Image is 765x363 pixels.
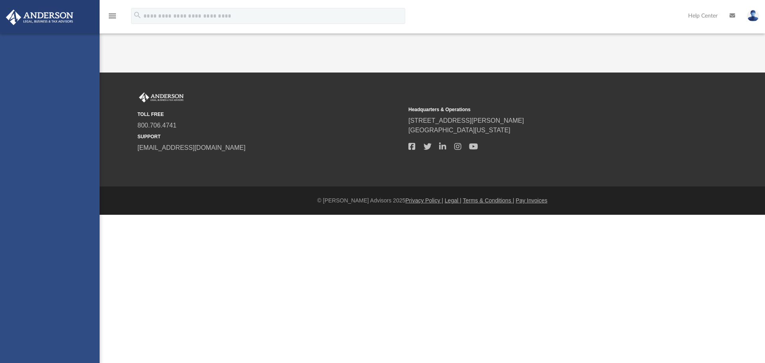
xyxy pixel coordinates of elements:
a: menu [108,15,117,21]
a: 800.706.4741 [137,122,177,129]
small: Headquarters & Operations [408,106,674,113]
img: Anderson Advisors Platinum Portal [4,10,76,25]
i: menu [108,11,117,21]
i: search [133,11,142,20]
a: Legal | [445,197,461,204]
a: Terms & Conditions | [463,197,514,204]
a: Privacy Policy | [406,197,443,204]
img: Anderson Advisors Platinum Portal [137,92,185,103]
a: [EMAIL_ADDRESS][DOMAIN_NAME] [137,144,245,151]
a: [GEOGRAPHIC_DATA][US_STATE] [408,127,510,133]
small: TOLL FREE [137,111,403,118]
div: © [PERSON_NAME] Advisors 2025 [100,196,765,205]
a: [STREET_ADDRESS][PERSON_NAME] [408,117,524,124]
img: User Pic [747,10,759,22]
small: SUPPORT [137,133,403,140]
a: Pay Invoices [516,197,547,204]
